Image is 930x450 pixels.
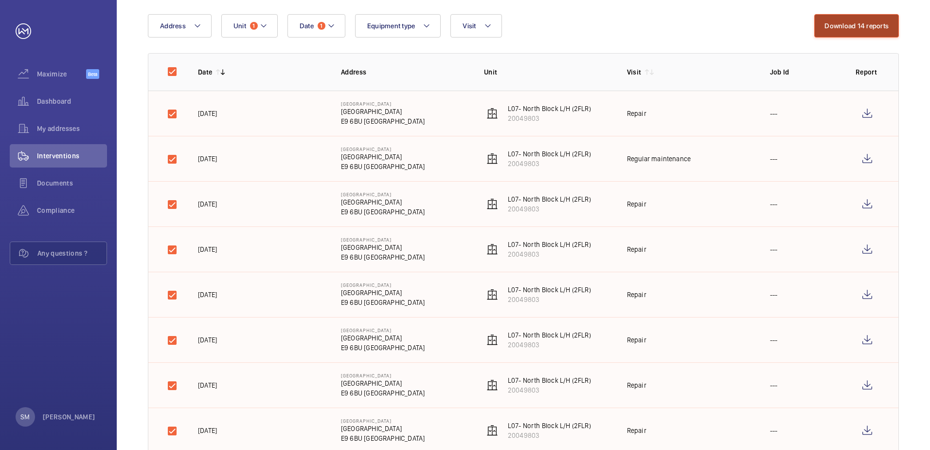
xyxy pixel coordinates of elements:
[770,380,778,390] p: ---
[508,249,591,259] p: 20049803
[508,159,591,169] p: 20049803
[341,333,425,343] p: [GEOGRAPHIC_DATA]
[341,373,425,378] p: [GEOGRAPHIC_DATA]
[37,206,107,215] span: Compliance
[37,124,107,133] span: My addresses
[770,109,778,118] p: ---
[300,22,314,30] span: Date
[37,69,86,79] span: Maximize
[341,146,425,152] p: [GEOGRAPHIC_DATA]
[341,116,425,126] p: E9 6BU [GEOGRAPHIC_DATA]
[341,282,425,288] p: [GEOGRAPHIC_DATA]
[486,289,498,300] img: elevator.svg
[770,154,778,164] p: ---
[367,22,415,30] span: Equipment type
[508,149,591,159] p: L07- North Block L/H (2FLR)
[627,244,646,254] div: Repair
[627,67,642,77] p: Visit
[508,421,591,431] p: L07- North Block L/H (2FLR)
[198,67,212,77] p: Date
[198,426,217,435] p: [DATE]
[770,426,778,435] p: ---
[37,96,107,106] span: Dashboard
[37,151,107,161] span: Interventions
[486,379,498,391] img: elevator.svg
[627,154,691,164] div: Regular maintenance
[148,14,212,37] button: Address
[198,335,217,345] p: [DATE]
[627,380,646,390] div: Repair
[508,204,591,214] p: 20049803
[508,194,591,204] p: L07- North Block L/H (2FLR)
[221,14,278,37] button: Unit1
[486,425,498,436] img: elevator.svg
[627,199,646,209] div: Repair
[770,244,778,254] p: ---
[341,288,425,298] p: [GEOGRAPHIC_DATA]
[341,418,425,424] p: [GEOGRAPHIC_DATA]
[198,109,217,118] p: [DATE]
[198,290,217,300] p: [DATE]
[814,14,899,37] button: Download 14 reports
[198,380,217,390] p: [DATE]
[508,330,591,340] p: L07- North Block L/H (2FLR)
[341,343,425,353] p: E9 6BU [GEOGRAPHIC_DATA]
[508,340,591,350] p: 20049803
[355,14,441,37] button: Equipment type
[508,113,591,123] p: 20049803
[250,22,258,30] span: 1
[770,67,840,77] p: Job Id
[508,385,591,395] p: 20049803
[484,67,611,77] p: Unit
[198,244,217,254] p: [DATE]
[341,197,425,207] p: [GEOGRAPHIC_DATA]
[508,104,591,113] p: L07- North Block L/H (2FLR)
[341,237,425,243] p: [GEOGRAPHIC_DATA]
[341,243,425,252] p: [GEOGRAPHIC_DATA]
[486,334,498,346] img: elevator.svg
[341,388,425,398] p: E9 6BU [GEOGRAPHIC_DATA]
[627,335,646,345] div: Repair
[318,22,325,30] span: 1
[341,107,425,116] p: [GEOGRAPHIC_DATA]
[341,424,425,433] p: [GEOGRAPHIC_DATA]
[508,285,591,295] p: L07- North Block L/H (2FLR)
[341,327,425,333] p: [GEOGRAPHIC_DATA]
[856,67,879,77] p: Report
[341,152,425,162] p: [GEOGRAPHIC_DATA]
[770,335,778,345] p: ---
[341,298,425,307] p: E9 6BU [GEOGRAPHIC_DATA]
[233,22,246,30] span: Unit
[86,69,99,79] span: Beta
[287,14,345,37] button: Date1
[463,22,476,30] span: Visit
[341,207,425,217] p: E9 6BU [GEOGRAPHIC_DATA]
[341,67,468,77] p: Address
[508,240,591,249] p: L07- North Block L/H (2FLR)
[341,191,425,197] p: [GEOGRAPHIC_DATA]
[37,248,107,258] span: Any questions ?
[341,162,425,171] p: E9 6BU [GEOGRAPHIC_DATA]
[508,295,591,304] p: 20049803
[627,290,646,300] div: Repair
[341,433,425,443] p: E9 6BU [GEOGRAPHIC_DATA]
[508,431,591,440] p: 20049803
[627,109,646,118] div: Repair
[198,154,217,164] p: [DATE]
[770,199,778,209] p: ---
[341,378,425,388] p: [GEOGRAPHIC_DATA]
[486,244,498,255] img: elevator.svg
[486,153,498,165] img: elevator.svg
[160,22,186,30] span: Address
[341,252,425,262] p: E9 6BU [GEOGRAPHIC_DATA]
[486,108,498,119] img: elevator.svg
[450,14,501,37] button: Visit
[508,375,591,385] p: L07- North Block L/H (2FLR)
[37,178,107,188] span: Documents
[770,290,778,300] p: ---
[43,412,95,422] p: [PERSON_NAME]
[341,101,425,107] p: [GEOGRAPHIC_DATA]
[20,412,30,422] p: SM
[198,199,217,209] p: [DATE]
[627,426,646,435] div: Repair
